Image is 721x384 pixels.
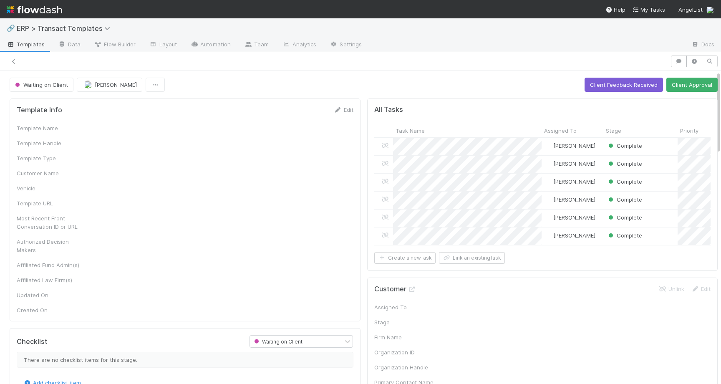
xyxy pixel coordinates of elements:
div: Organization Handle [374,363,437,371]
div: Vehicle [17,184,79,192]
h5: All Tasks [374,106,403,114]
div: Help [605,5,625,14]
div: There are no checklist items for this stage. [17,352,353,368]
div: Template Name [17,124,79,132]
div: Complete [607,141,642,150]
span: Assigned To [544,126,577,135]
img: avatar_ef15843f-6fde-4057-917e-3fb236f438ca.png [545,178,552,185]
span: Complete [607,196,642,203]
div: Complete [607,231,642,240]
span: Complete [607,232,642,239]
div: Template Type [17,154,79,162]
div: Customer Name [17,169,79,177]
span: Flow Builder [94,40,136,48]
div: [PERSON_NAME] [545,195,595,204]
a: Edit [334,106,353,113]
button: [PERSON_NAME] [77,78,142,92]
img: logo-inverted-e16ddd16eac7371096b0.svg [7,3,62,17]
span: Waiting on Client [252,339,303,345]
div: Created On [17,306,79,314]
div: Most Recent Front Conversation ID or URL [17,214,79,231]
span: Complete [607,178,642,185]
span: Complete [607,142,642,149]
h5: Template Info [17,106,62,114]
a: Team [237,38,275,52]
span: [PERSON_NAME] [553,214,595,221]
div: Affiliated Fund Admin(s) [17,261,79,269]
span: ERP > Transact Templates [17,24,114,33]
img: avatar_ef15843f-6fde-4057-917e-3fb236f438ca.png [84,81,92,89]
div: Firm Name [374,333,437,341]
div: [PERSON_NAME] [545,231,595,240]
span: 🔗 [7,25,15,32]
span: Complete [607,214,642,221]
span: My Tasks [632,6,665,13]
button: Link an existingTask [439,252,505,264]
button: Waiting on Client [10,78,73,92]
a: Unlink [658,285,684,292]
div: [PERSON_NAME] [545,141,595,150]
a: Data [51,38,87,52]
span: [PERSON_NAME] [553,178,595,185]
div: Template Handle [17,139,79,147]
div: Complete [607,177,642,186]
img: avatar_ef15843f-6fde-4057-917e-3fb236f438ca.png [545,214,552,221]
div: Organization ID [374,348,437,356]
a: Analytics [276,38,323,52]
span: Templates [7,40,45,48]
a: Docs [685,38,721,52]
span: [PERSON_NAME] [95,81,137,88]
a: My Tasks [632,5,665,14]
div: [PERSON_NAME] [545,159,595,168]
div: [PERSON_NAME] [545,213,595,222]
img: avatar_f5fedbe2-3a45-46b0-b9bb-d3935edf1c24.png [545,160,552,167]
img: avatar_ef15843f-6fde-4057-917e-3fb236f438ca.png [706,6,714,14]
a: Layout [143,38,184,52]
div: Complete [607,195,642,204]
span: Task Name [396,126,425,135]
span: [PERSON_NAME] [553,142,595,149]
div: Complete [607,213,642,222]
button: Create a newTask [374,252,436,264]
div: Assigned To [374,303,437,311]
div: Complete [607,159,642,168]
div: [PERSON_NAME] [545,177,595,186]
span: [PERSON_NAME] [553,160,595,167]
div: Affiliated Law Firm(s) [17,276,79,284]
a: Settings [323,38,368,52]
a: Edit [691,285,711,292]
span: Waiting on Client [13,81,68,88]
button: Client Approval [666,78,718,92]
span: Stage [606,126,621,135]
div: Authorized Decision Makers [17,237,79,254]
span: [PERSON_NAME] [553,232,595,239]
img: avatar_ef15843f-6fde-4057-917e-3fb236f438ca.png [545,142,552,149]
img: avatar_ef15843f-6fde-4057-917e-3fb236f438ca.png [545,232,552,239]
div: Template URL [17,199,79,207]
button: Client Feedback Received [585,78,663,92]
span: AngelList [678,6,703,13]
a: Flow Builder [87,38,142,52]
h5: Customer [374,285,416,293]
div: Stage [374,318,437,326]
div: Updated On [17,291,79,299]
img: avatar_f5fedbe2-3a45-46b0-b9bb-d3935edf1c24.png [545,196,552,203]
a: Automation [184,38,237,52]
h5: Checklist [17,338,48,346]
span: Priority [680,126,698,135]
span: [PERSON_NAME] [553,196,595,203]
span: Complete [607,160,642,167]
